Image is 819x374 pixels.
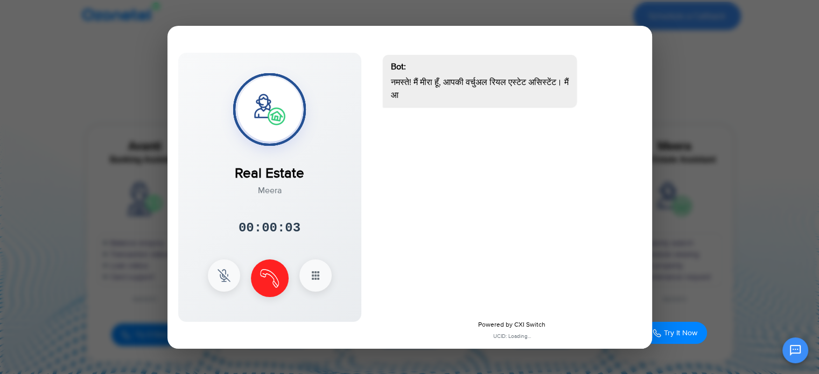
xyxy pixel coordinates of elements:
div: Meera [235,184,304,197]
p: नमस्ते! मैं मीरा हूँ, आपकी वर्चुअल रियल एस्टेट असिस्टेंट। मैं आ [391,76,569,102]
button: Open chat [782,337,808,363]
div: Powered by CXI Switch [380,320,644,330]
img: end Icon [260,269,279,288]
img: mute Icon [218,269,230,282]
div: Bot: [391,60,569,73]
span: Try It Now [664,328,697,337]
div: 00:00:03 [239,218,300,238]
button: Try It Now [642,322,707,344]
div: UCID: Loading... [380,333,644,341]
div: Real Estate [235,152,304,184]
img: Call Icon [652,328,662,338]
